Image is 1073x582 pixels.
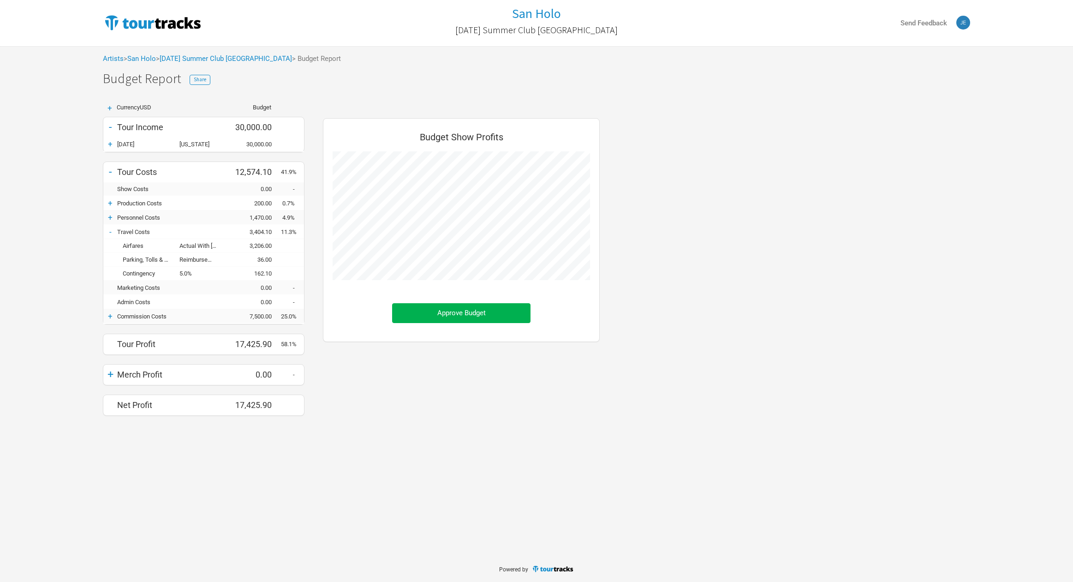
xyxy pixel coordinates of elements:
div: 3,404.10 [226,228,281,235]
div: - [281,284,304,291]
a: San Holo [127,54,156,63]
h1: Budget Report [103,72,979,86]
div: Tour Profit [117,339,226,349]
div: Commission Costs [117,313,226,320]
strong: Send Feedback [900,19,947,27]
button: Share [190,75,210,85]
a: San Holo [512,6,561,21]
div: 16-Aug-25 [117,141,179,148]
div: + [103,368,117,381]
div: 162.10 [226,270,281,277]
div: Show Costs [117,186,226,192]
a: [DATE] Summer Club [GEOGRAPHIC_DATA] [455,20,618,40]
div: 0.00 [226,186,281,192]
div: 0.7% [281,200,304,207]
a: [DATE] Summer Club [GEOGRAPHIC_DATA] [160,54,292,63]
h2: [DATE] Summer Club [GEOGRAPHIC_DATA] [455,25,618,35]
div: 4.9% [281,214,304,221]
div: Tour Costs [117,167,226,177]
div: - [103,165,117,178]
img: TourTracks [103,13,203,32]
div: 12,574.10 [226,167,281,177]
div: Personnel Costs [117,214,226,221]
div: - [103,120,117,133]
div: + [103,213,117,222]
div: Travel Costs [117,228,226,235]
div: Contingency [117,270,179,277]
div: - [281,299,304,306]
div: Reimbursements [179,256,226,263]
div: + [103,104,117,112]
div: New York [179,141,226,148]
div: 25.0% [281,313,304,320]
div: 0.00 [226,299,281,306]
div: 5.0% [179,270,226,277]
div: + [103,139,117,149]
div: 0.00 [226,370,281,379]
div: 36.00 [226,256,281,263]
div: Net Profit [117,400,226,410]
img: Jeff [956,16,970,30]
div: 30,000.00 [226,122,281,132]
button: Approve Budget [392,303,531,323]
div: + [103,312,117,321]
div: + [103,198,117,208]
div: Actual With Amanda [179,242,226,249]
div: Admin Costs [117,299,226,306]
div: Airfares [117,242,179,249]
img: TourTracks [532,565,574,573]
div: Merch Profit [117,370,226,379]
div: 1,470.00 [226,214,281,221]
div: 58.1% [281,341,304,348]
div: Budget [225,104,271,110]
div: 200.00 [226,200,281,207]
div: 0.00 [226,284,281,291]
span: > Budget Report [292,55,341,62]
div: Production Costs [117,200,226,207]
div: - [281,371,304,378]
span: Approve Budget [437,309,486,317]
span: Currency USD [117,104,151,111]
div: - [103,227,117,236]
div: Budget Show Profits [333,128,590,151]
a: Artists [103,54,124,63]
h1: San Holo [512,5,561,22]
div: Marketing Costs [117,284,226,291]
div: 7,500.00 [226,313,281,320]
div: 41.9% [281,168,304,175]
span: > [156,55,292,62]
div: Tour Income [117,122,226,132]
div: 17,425.90 [226,339,281,349]
div: 30,000.00 [226,141,281,148]
div: 11.3% [281,228,304,235]
span: Powered by [499,566,528,573]
span: > [124,55,156,62]
div: 17,425.90 [226,400,281,410]
span: Share [194,76,206,83]
div: - [281,186,304,192]
div: Parking, Tolls & Fares [117,256,179,263]
div: 3,206.00 [226,242,281,249]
